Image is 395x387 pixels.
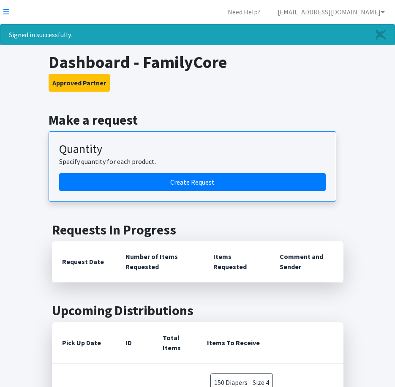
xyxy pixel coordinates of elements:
[49,52,346,72] h1: Dashboard - FamilyCore
[368,25,395,45] a: Close
[59,142,326,156] h3: Quantity
[49,74,110,92] button: Approved Partner
[52,222,343,238] h2: Requests In Progress
[52,322,115,363] th: Pick Up Date
[59,173,326,191] a: Create a request by quantity
[271,3,392,20] a: [EMAIL_ADDRESS][DOMAIN_NAME]
[52,303,343,319] h2: Upcoming Distributions
[115,322,153,363] th: ID
[153,322,197,363] th: Total Items
[52,241,115,282] th: Request Date
[221,3,267,20] a: Need Help?
[115,241,204,282] th: Number of Items Requested
[59,156,326,166] p: Specify quantity for each product.
[49,112,346,128] h2: Make a request
[270,241,343,282] th: Comment and Sender
[203,241,270,282] th: Items Requested
[197,322,343,363] th: Items To Receive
